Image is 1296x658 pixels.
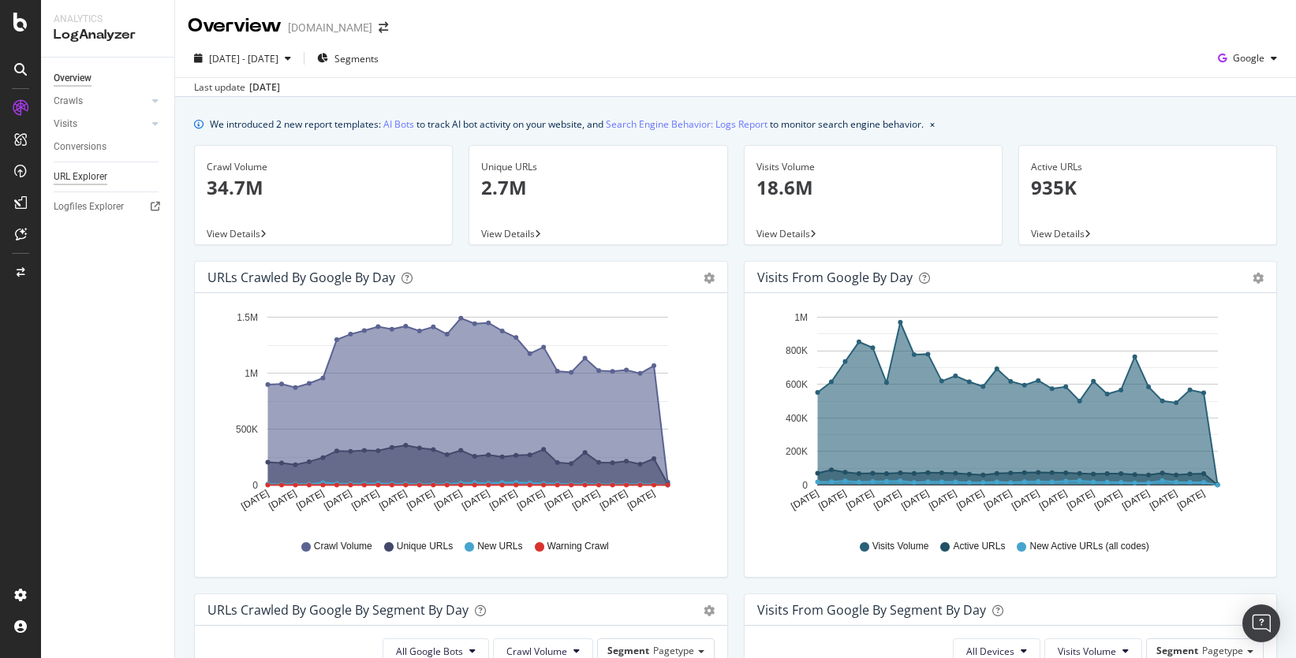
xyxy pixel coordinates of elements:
p: 34.7M [207,174,440,201]
span: Unique URLs [397,540,453,553]
span: Crawl Volume [314,540,372,553]
div: gear [704,605,715,616]
div: Visits [54,116,77,132]
text: [DATE] [515,488,547,512]
div: gear [1253,273,1264,284]
a: Visits [54,116,148,132]
span: Segments [334,52,379,65]
text: [DATE] [899,488,931,512]
p: 935K [1031,174,1264,201]
text: [DATE] [1119,488,1151,512]
div: info banner [194,116,1277,132]
text: [DATE] [954,488,986,512]
div: gear [704,273,715,284]
div: Open Intercom Messenger [1242,604,1280,642]
text: [DATE] [1147,488,1178,512]
div: [DATE] [249,80,280,95]
div: Overview [188,13,282,39]
span: View Details [481,227,535,240]
div: URLs Crawled by Google by day [207,270,395,285]
text: 0 [252,480,258,491]
span: All Google Bots [396,645,463,658]
text: [DATE] [1065,488,1096,512]
div: URL Explorer [54,169,107,185]
button: Segments [311,46,385,71]
text: [DATE] [405,488,436,512]
div: [DOMAIN_NAME] [288,20,372,35]
div: Last update [194,80,280,95]
span: View Details [1031,227,1085,240]
span: Visits Volume [872,540,929,553]
span: [DATE] - [DATE] [209,52,278,65]
div: Analytics [54,13,162,26]
text: [DATE] [1175,488,1206,512]
span: View Details [207,227,260,240]
span: Warning Crawl [547,540,609,553]
span: View Details [756,227,810,240]
a: Conversions [54,139,163,155]
text: 500K [236,424,258,435]
text: [DATE] [844,488,876,512]
a: Logfiles Explorer [54,199,163,215]
text: 800K [785,346,807,357]
span: All Devices [966,645,1014,658]
text: [DATE] [322,488,353,512]
text: [DATE] [267,488,298,512]
div: LogAnalyzer [54,26,162,44]
text: 200K [785,446,807,457]
button: [DATE] - [DATE] [188,46,297,71]
div: Crawls [54,93,83,110]
div: Crawl Volume [207,160,440,174]
text: [DATE] [598,488,629,512]
a: Overview [54,70,163,87]
span: Segment [607,644,649,657]
text: [DATE] [982,488,1014,512]
div: URLs Crawled by Google By Segment By Day [207,602,469,618]
text: [DATE] [626,488,657,512]
p: 18.6M [756,174,990,201]
span: Segment [1156,644,1198,657]
text: 600K [785,379,807,390]
a: AI Bots [383,116,414,132]
div: arrow-right-arrow-left [379,22,388,33]
a: URL Explorer [54,169,163,185]
text: [DATE] [872,488,903,512]
div: We introduced 2 new report templates: to track AI bot activity on your website, and to monitor se... [210,116,924,132]
text: [DATE] [1010,488,1041,512]
text: [DATE] [487,488,519,512]
svg: A chart. [757,306,1258,525]
text: 1M [794,312,808,323]
div: Active URLs [1031,160,1264,174]
span: Google [1233,51,1264,65]
button: Google [1212,46,1283,71]
span: Active URLs [953,540,1005,553]
div: Logfiles Explorer [54,199,124,215]
a: Search Engine Behavior: Logs Report [606,116,768,132]
button: close banner [926,113,939,136]
text: [DATE] [927,488,958,512]
div: Overview [54,70,92,87]
text: [DATE] [349,488,381,512]
text: [DATE] [294,488,326,512]
div: Conversions [54,139,106,155]
svg: A chart. [207,306,708,525]
span: New Active URLs (all codes) [1029,540,1148,553]
a: Crawls [54,93,148,110]
text: 0 [802,480,808,491]
text: 400K [785,413,807,424]
text: 1.5M [237,312,258,323]
div: Unique URLs [481,160,715,174]
text: [DATE] [570,488,602,512]
text: [DATE] [460,488,491,512]
span: Visits Volume [1058,645,1116,658]
span: Pagetype [1202,644,1243,657]
text: [DATE] [543,488,574,512]
span: Crawl Volume [506,645,567,658]
div: Visits from Google By Segment By Day [757,602,986,618]
span: Pagetype [653,644,694,657]
p: 2.7M [481,174,715,201]
text: [DATE] [1037,488,1069,512]
text: [DATE] [816,488,848,512]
